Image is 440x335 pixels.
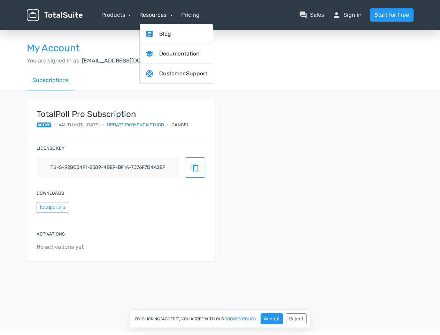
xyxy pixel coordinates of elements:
[130,310,310,328] div: By clicking "Accept", you agree with our .
[224,317,257,321] a: cookies policy
[145,30,154,38] span: article
[27,57,79,64] span: You are signed in as
[370,8,414,22] a: Start for Free
[139,12,173,18] a: Resources
[59,121,100,128] span: Valid until [DATE]
[37,231,65,237] label: Activations
[299,11,307,19] span: question_answer
[261,313,283,324] button: Accept
[181,11,200,19] a: Pricing
[145,69,154,78] span: support
[102,121,104,128] span: •
[37,110,190,119] strong: TotalPoll Pro Subscription
[140,44,213,64] a: schoolDocumentation
[27,43,414,54] h3: My Account
[37,190,64,196] label: Downloads
[82,57,177,64] span: [EMAIL_ADDRESS][DOMAIN_NAME],
[167,121,169,128] span: •
[101,12,131,18] a: Products
[332,11,362,19] a: personSign in
[185,157,205,178] button: content_copy
[171,121,189,128] div: Cancel
[27,70,74,90] a: Subscriptions
[332,11,341,19] span: person
[37,243,205,251] span: No activations yet
[145,50,154,58] span: school
[286,313,307,324] button: Reject
[299,11,324,19] a: question_answerSales
[140,64,213,84] a: supportCustomer Support
[37,202,68,213] button: totalpoll.zip
[191,163,199,172] span: content_copy
[37,122,52,127] span: active
[54,121,56,128] span: •
[107,121,164,128] a: Update payment method
[140,24,213,44] a: articleBlog
[37,145,64,151] label: License key
[27,9,83,21] img: TotalSuite for WordPress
